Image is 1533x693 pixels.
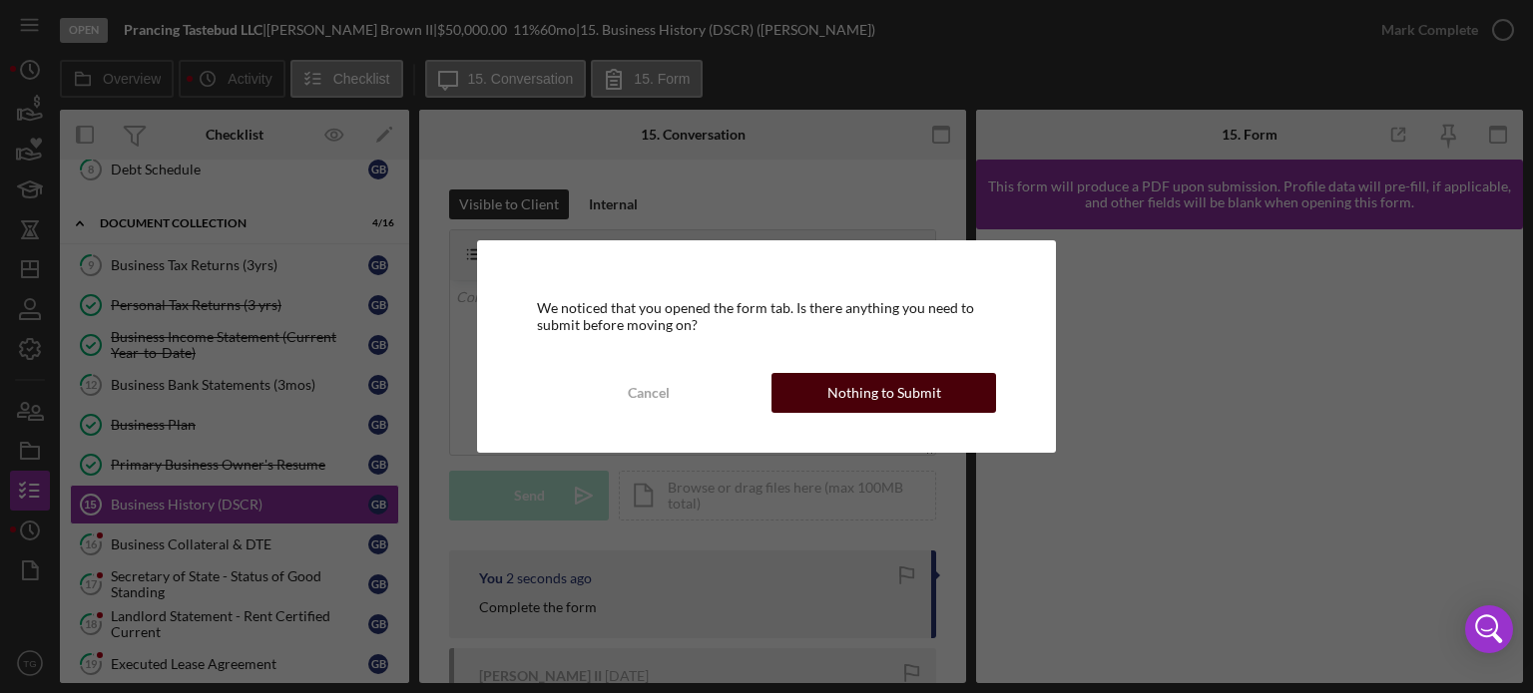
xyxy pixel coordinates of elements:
button: Nothing to Submit [771,373,996,413]
div: We noticed that you opened the form tab. Is there anything you need to submit before moving on? [537,300,997,332]
div: Cancel [628,373,670,413]
div: Open Intercom Messenger [1465,605,1513,653]
button: Cancel [537,373,762,413]
div: Nothing to Submit [827,373,941,413]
